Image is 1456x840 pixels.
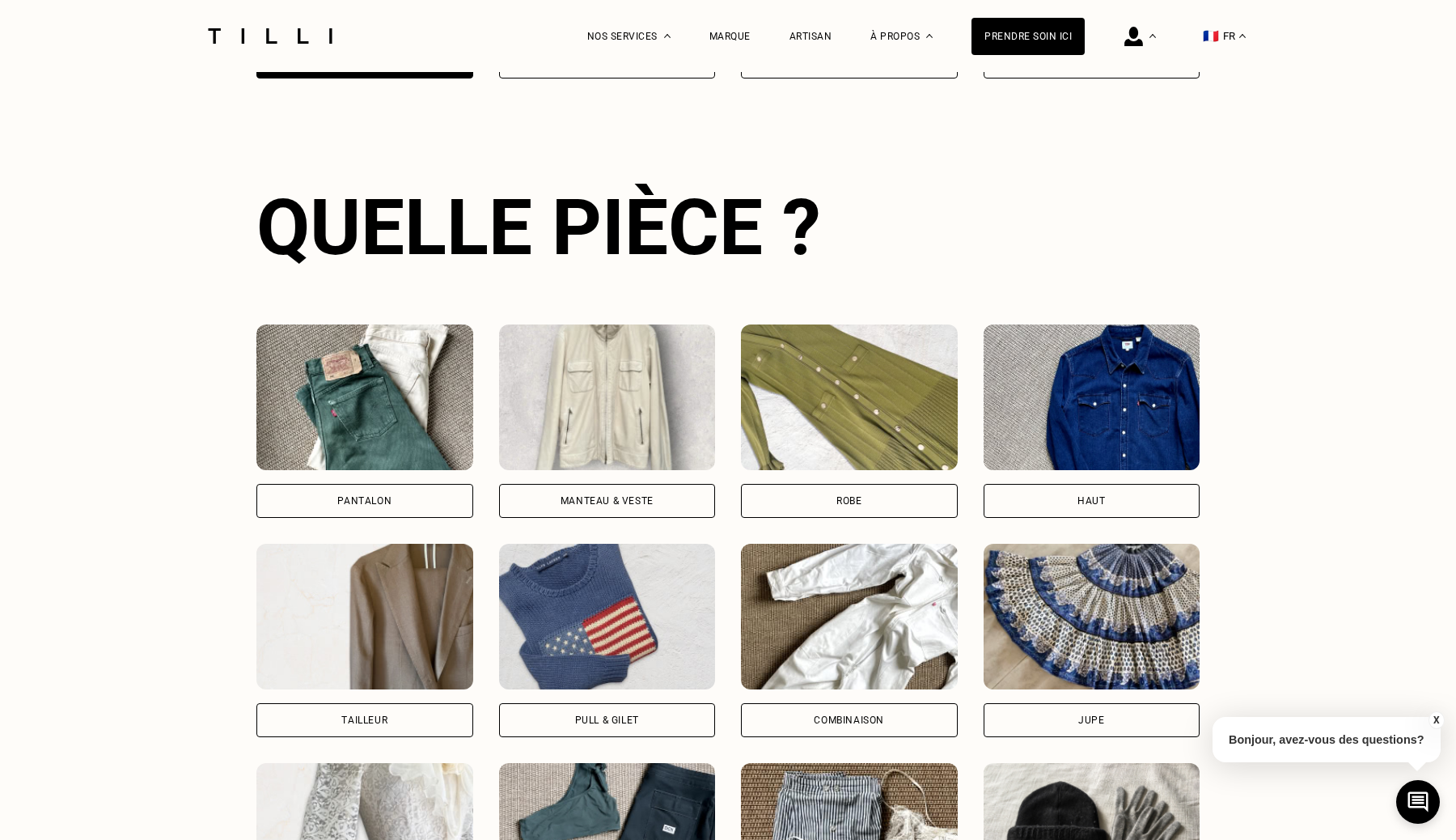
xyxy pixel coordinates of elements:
div: Pull & gilet [575,715,639,725]
div: Haut [1077,496,1105,506]
img: Menu déroulant [664,34,671,38]
img: icône connexion [1124,27,1143,46]
img: Tilli retouche votre Tailleur [256,544,473,689]
button: X [1428,711,1444,729]
img: Tilli retouche votre Jupe [984,544,1200,689]
span: 🇫🇷 [1203,28,1219,44]
img: menu déroulant [1239,34,1246,38]
img: Tilli retouche votre Robe [741,325,958,470]
a: Marque [709,31,751,42]
div: Combinaison [814,715,884,725]
a: Artisan [789,31,832,42]
div: Robe [836,496,861,506]
p: Bonjour, avez-vous des questions? [1213,717,1441,762]
img: Tilli retouche votre Pull & gilet [499,544,716,689]
img: Tilli retouche votre Combinaison [741,544,958,689]
a: Prendre soin ici [971,18,1085,55]
img: Menu déroulant à propos [926,34,933,38]
img: Logo du service de couturière Tilli [202,28,338,44]
div: Manteau & Veste [561,496,654,506]
img: Tilli retouche votre Pantalon [256,325,473,470]
div: Jupe [1078,715,1104,725]
div: Pantalon [337,496,392,506]
img: Tilli retouche votre Manteau & Veste [499,325,716,470]
img: Menu déroulant [1149,34,1156,38]
img: Tilli retouche votre Haut [984,325,1200,470]
div: Tailleur [341,715,387,725]
div: Quelle pièce ? [256,182,1200,273]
